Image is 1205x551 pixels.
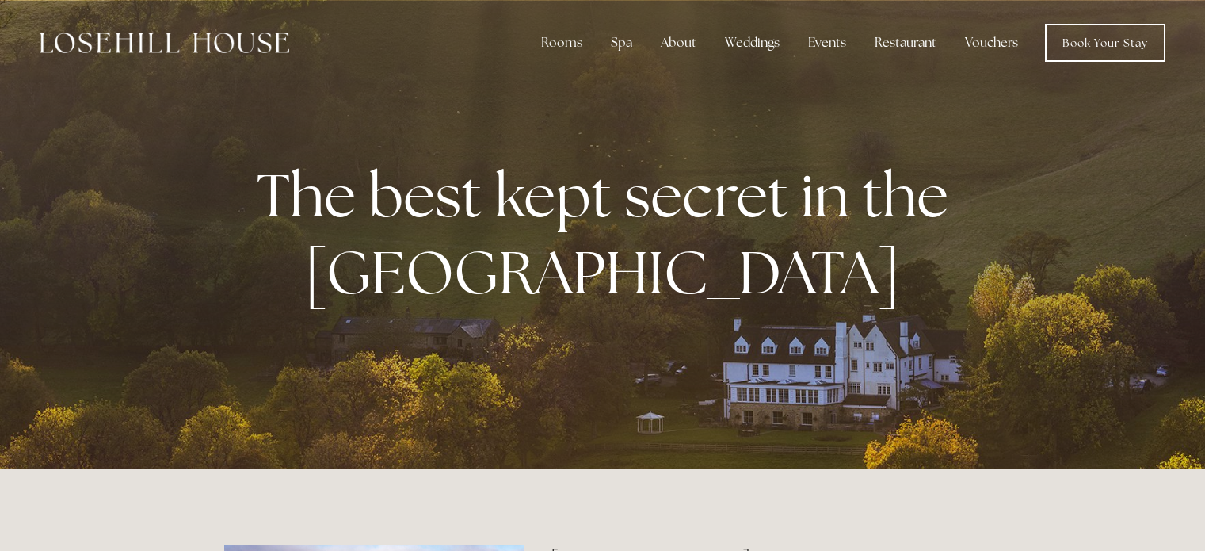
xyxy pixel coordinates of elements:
[795,27,859,59] div: Events
[952,27,1031,59] a: Vouchers
[598,27,645,59] div: Spa
[40,33,289,53] img: Losehill House
[862,27,949,59] div: Restaurant
[528,27,595,59] div: Rooms
[712,27,792,59] div: Weddings
[257,156,961,312] strong: The best kept secret in the [GEOGRAPHIC_DATA]
[1045,24,1165,62] a: Book Your Stay
[648,27,709,59] div: About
